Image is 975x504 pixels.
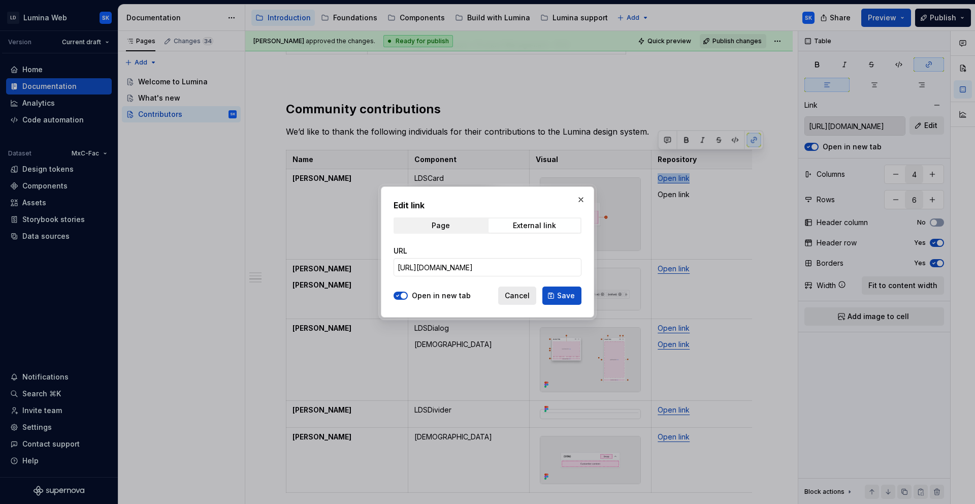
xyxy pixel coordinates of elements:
div: Page [432,222,450,230]
label: URL [394,246,407,256]
span: Save [557,291,575,301]
h2: Edit link [394,199,581,211]
button: Cancel [498,287,536,305]
input: https:// [394,258,581,276]
label: Open in new tab [412,291,471,301]
button: Save [542,287,581,305]
span: Cancel [505,291,530,301]
div: External link [513,222,556,230]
